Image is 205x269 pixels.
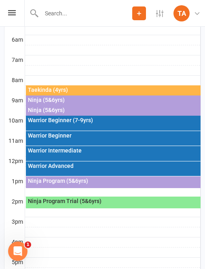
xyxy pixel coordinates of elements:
th: 8am [4,75,25,85]
div: TA [173,5,190,21]
th: 12pm [4,156,25,166]
th: 7am [4,55,25,65]
th: 5pm [4,257,25,267]
span: 1 [25,241,31,248]
iframe: Intercom live chat [8,241,27,261]
th: 1pm [4,176,25,186]
th: 3pm [4,217,25,227]
th: 11am [4,136,25,146]
th: 6am [4,35,25,45]
th: 10am [4,116,25,126]
th: 4pm [4,237,25,247]
th: 9am [4,95,25,106]
input: Search... [39,8,132,19]
th: 2pm [4,197,25,207]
